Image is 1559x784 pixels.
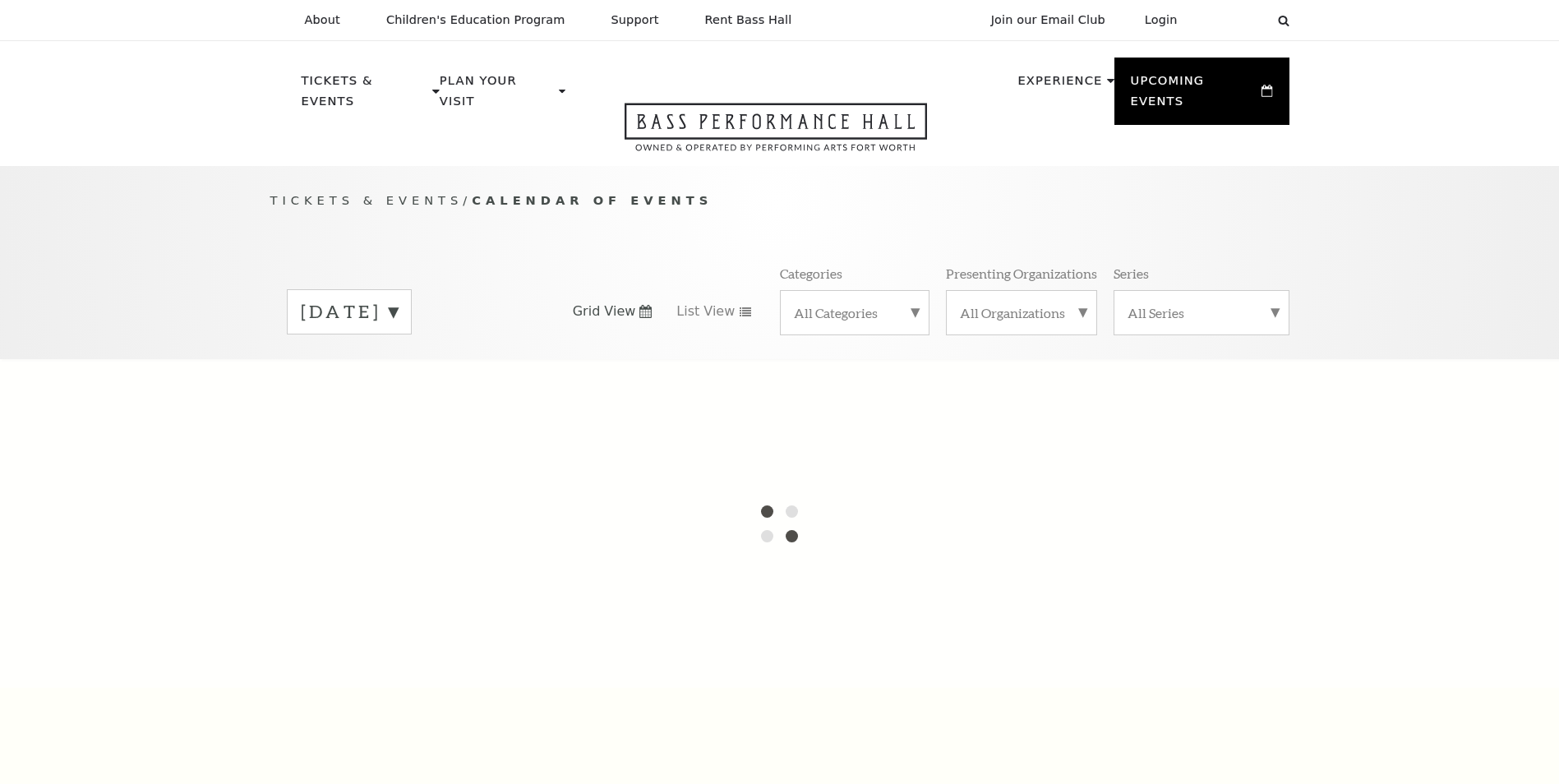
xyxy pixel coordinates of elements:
[302,71,429,121] p: Tickets & Events
[301,299,398,325] label: [DATE]
[780,265,842,282] p: Categories
[611,13,659,27] p: Support
[1017,71,1102,100] p: Experience
[794,304,916,321] label: All Categories
[676,302,735,321] span: List View
[1131,71,1258,121] p: Upcoming Events
[705,13,792,27] p: Rent Bass Hall
[1204,12,1262,28] select: Select:
[305,13,340,27] p: About
[573,302,636,321] span: Grid View
[440,71,555,121] p: Plan Your Visit
[386,13,565,27] p: Children's Education Program
[946,265,1097,282] p: Presenting Organizations
[472,193,713,207] span: Calendar of Events
[270,193,464,207] span: Tickets & Events
[1114,265,1149,282] p: Series
[270,191,1289,211] p: /
[960,304,1083,321] label: All Organizations
[1128,304,1275,321] label: All Series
